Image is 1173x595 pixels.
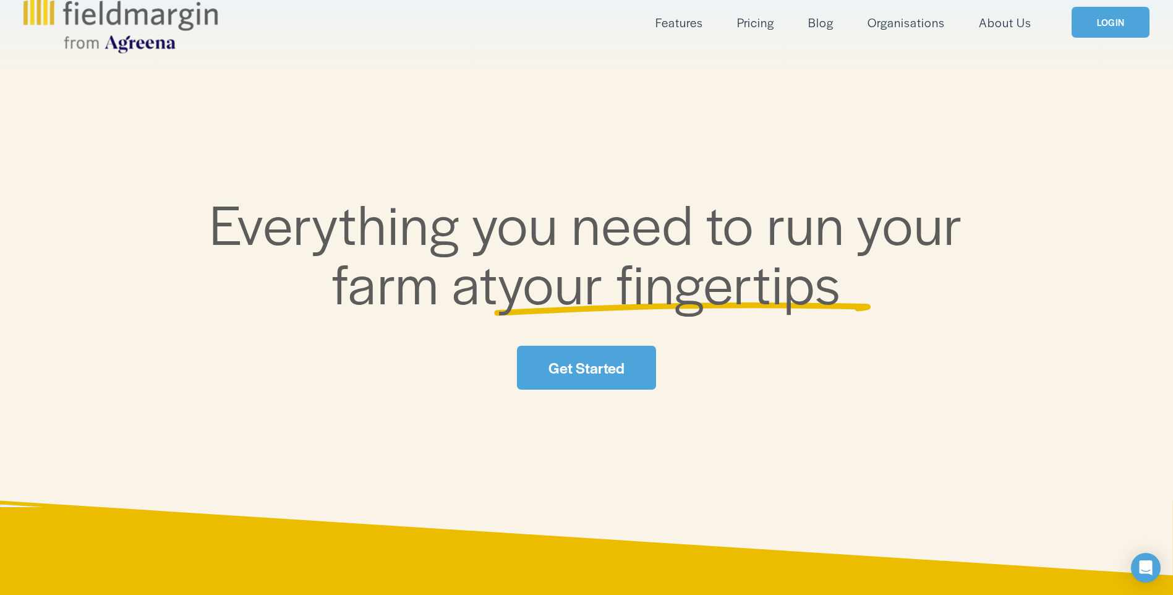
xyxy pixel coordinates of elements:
a: LOGIN [1072,7,1150,38]
a: folder dropdown [655,12,703,33]
a: Organisations [868,12,945,33]
a: Pricing [737,12,774,33]
div: Open Intercom Messenger [1131,553,1161,583]
span: Everything you need to run your farm at [210,184,976,320]
a: About Us [979,12,1031,33]
a: Blog [808,12,834,33]
a: Get Started [517,346,655,390]
span: your fingertips [498,243,841,320]
span: Features [655,14,703,32]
